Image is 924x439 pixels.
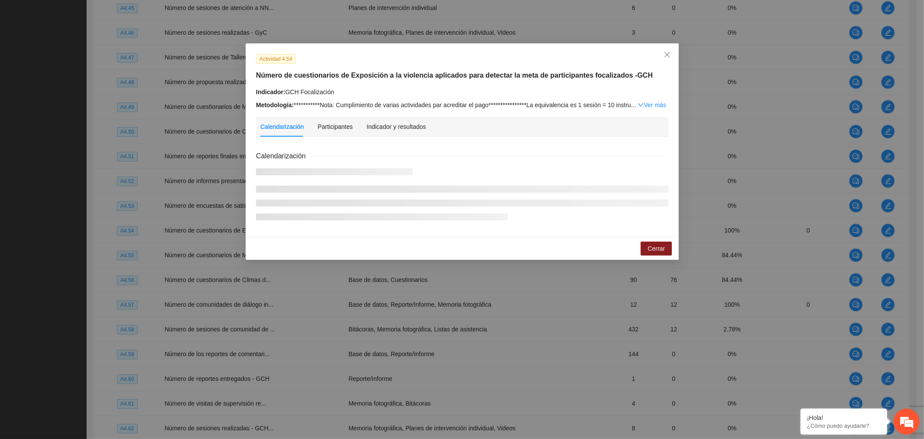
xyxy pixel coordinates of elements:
p: ¿Cómo puedo ayudarte? [807,423,881,429]
button: Cerrar [641,242,672,256]
div: Participantes [318,122,353,131]
div: Minimizar ventana de chat en vivo [142,4,163,25]
strong: Indicador: [256,88,285,95]
span: down [638,102,644,108]
a: Expand [638,102,666,108]
div: Calendarización [260,122,304,131]
button: Close [655,43,679,67]
strong: Metodología: [256,102,294,108]
div: Chatee con nosotros ahora [45,44,146,56]
span: Actividad 4.54 [256,54,295,64]
span: close [664,51,671,58]
span: Estamos en línea. [50,116,120,203]
textarea: Escriba su mensaje y pulse “Intro” [4,237,165,267]
div: ¡Hola! [807,414,881,421]
div: Indicador y resultados [366,122,426,131]
span: ... [631,102,636,108]
span: Calendarización [256,151,313,161]
span: Cerrar [648,244,665,253]
h5: Número de cuestionarios de Exposición a la violencia aplicados para detectar la meta de participa... [256,70,668,81]
div: GCH Focalización [256,87,668,97]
